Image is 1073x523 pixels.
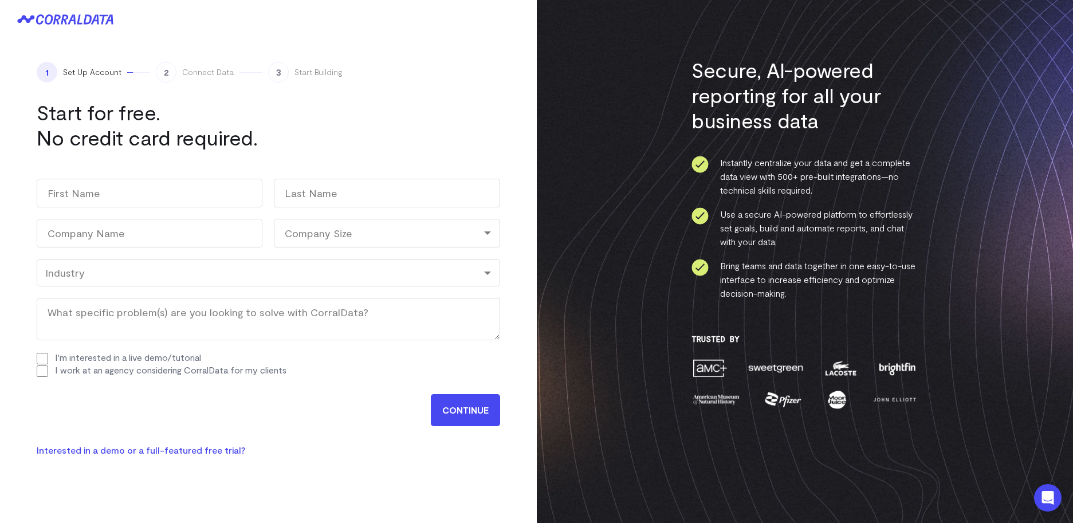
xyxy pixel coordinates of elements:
[37,62,57,82] span: 1
[63,66,121,78] span: Set Up Account
[691,335,918,344] h3: Trusted By
[182,66,234,78] span: Connect Data
[691,57,918,133] h3: Secure, AI-powered reporting for all your business data
[691,259,918,300] li: Bring teams and data together in one easy-to-use interface to increase efficiency and optimize de...
[294,66,343,78] span: Start Building
[37,179,262,207] input: First Name
[268,62,289,82] span: 3
[274,219,500,247] div: Company Size
[55,352,201,363] label: I'm interested in a live demo/tutorial
[691,207,918,249] li: Use a secure AI-powered platform to effortlessly set goals, build and automate reports, and chat ...
[37,445,245,455] a: Interested in a demo or a full-featured free trial?
[55,364,286,375] label: I work at an agency considering CorralData for my clients
[37,219,262,247] input: Company Name
[1034,484,1062,512] div: Open Intercom Messenger
[156,62,176,82] span: 2
[431,394,500,426] input: CONTINUE
[37,100,335,150] h1: Start for free. No credit card required.
[691,156,918,197] li: Instantly centralize your data and get a complete data view with 500+ pre-built integrations—no t...
[274,179,500,207] input: Last Name
[45,266,492,279] div: Industry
